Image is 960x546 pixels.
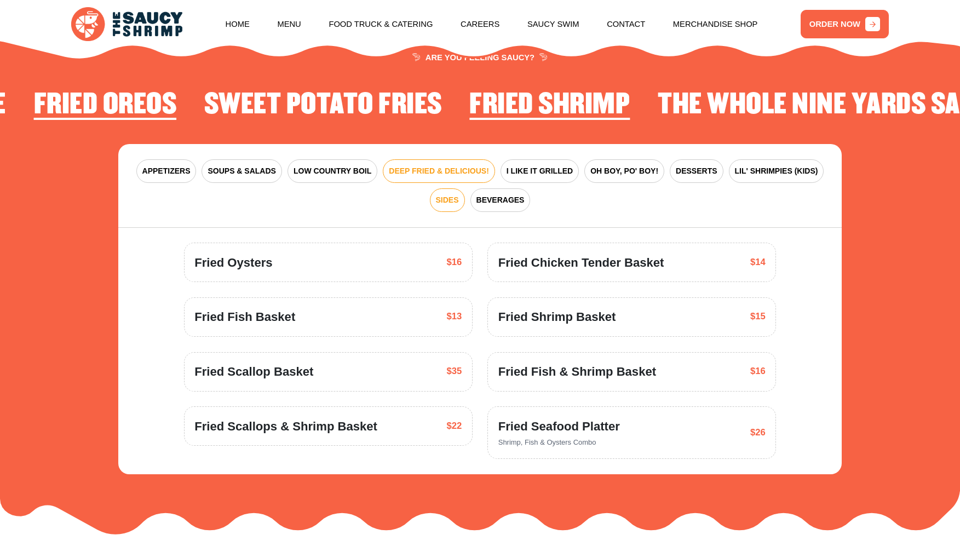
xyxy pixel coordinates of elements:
[750,426,766,440] span: $26
[34,89,177,124] li: 3 of 4
[498,308,616,326] span: Fried Shrimp Basket
[469,89,630,120] h2: Fried Shrimp
[750,310,766,324] span: $15
[34,89,177,120] h2: Fried Oreos
[226,3,250,46] a: Home
[430,188,465,212] button: SIDES
[142,165,191,177] span: APPETIZERS
[71,7,182,41] img: logo
[446,419,462,433] span: $22
[194,417,377,435] span: Fried Scallops & Shrimp Basket
[498,438,596,446] span: Shrimp, Fish & Oysters Combo
[204,89,442,120] h2: Sweet Potato Fries
[584,159,664,183] button: OH BOY, PO' BOY!
[204,89,442,124] li: 4 of 4
[446,365,462,378] span: $35
[329,3,433,46] a: Food Truck & Catering
[735,165,818,177] span: LIL' SHRIMPIES (KIDS)
[750,365,766,378] span: $16
[383,159,495,183] button: DEEP FRIED & DELICIOUS!
[498,254,664,272] span: Fried Chicken Tender Basket
[801,10,889,38] a: ORDER NOW
[498,417,620,435] span: Fried Seafood Platter
[507,165,573,177] span: I LIKE IT GRILLED
[590,165,658,177] span: OH BOY, PO' BOY!
[436,194,459,206] span: SIDES
[670,159,723,183] button: DESSERTS
[498,363,656,381] span: Fried Fish & Shrimp Basket
[676,165,717,177] span: DESSERTS
[527,3,579,46] a: Saucy Swim
[673,3,758,46] a: Merchandise Shop
[446,310,462,324] span: $13
[294,165,371,177] span: LOW COUNTRY BOIL
[389,165,489,177] span: DEEP FRIED & DELICIOUS!
[194,308,295,326] span: Fried Fish Basket
[461,3,499,46] a: Careers
[469,89,630,124] li: 1 of 4
[208,165,275,177] span: SOUPS & SALADS
[470,188,531,212] button: BEVERAGES
[194,363,313,381] span: Fried Scallop Basket
[607,3,645,46] a: Contact
[446,256,462,269] span: $16
[277,3,301,46] a: Menu
[288,159,377,183] button: LOW COUNTRY BOIL
[501,159,579,183] button: I LIKE IT GRILLED
[202,159,281,183] button: SOUPS & SALADS
[729,159,824,183] button: LIL' SHRIMPIES (KIDS)
[476,194,525,206] span: BEVERAGES
[412,54,548,62] span: ARE YOU FEELING SAUCY?
[750,256,766,269] span: $14
[194,254,272,272] span: Fried Oysters
[136,159,197,183] button: APPETIZERS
